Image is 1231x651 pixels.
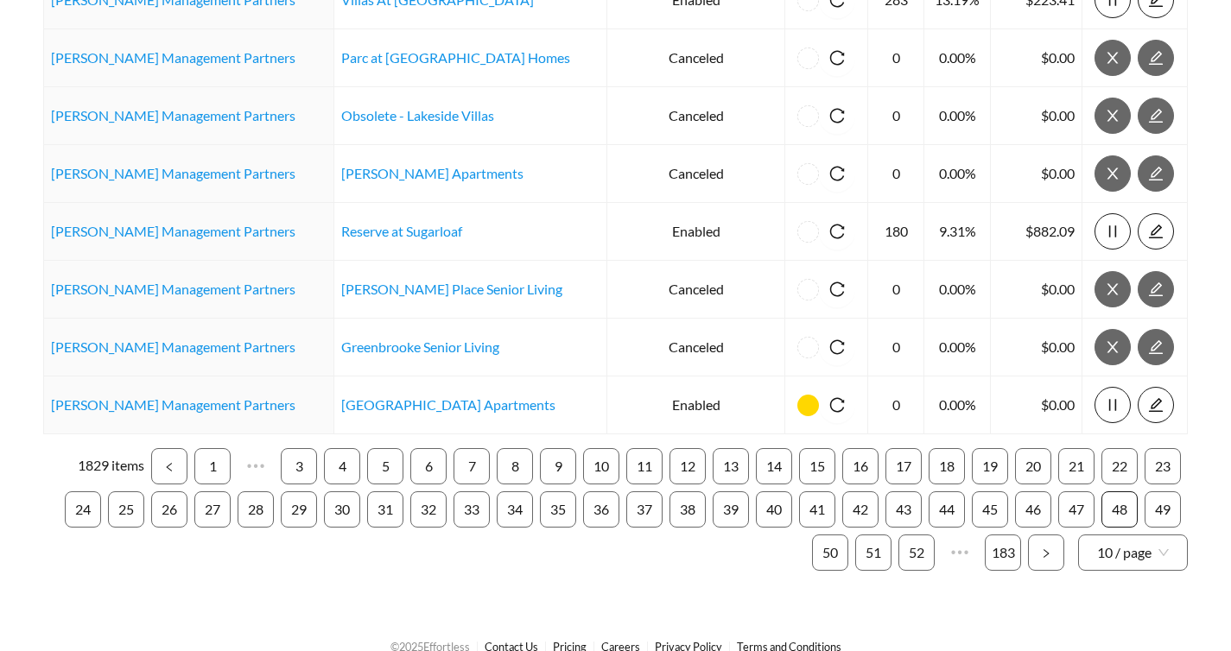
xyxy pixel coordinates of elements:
[799,491,835,528] li: 41
[819,155,855,192] button: reload
[868,145,924,203] td: 0
[819,224,855,239] span: reload
[819,281,855,297] span: reload
[930,449,964,484] a: 18
[855,534,892,571] li: 51
[819,213,855,250] button: reload
[942,534,978,571] span: •••
[924,145,991,203] td: 0.00%
[627,492,662,527] a: 37
[607,319,784,376] td: Canceled
[930,492,964,527] a: 44
[410,491,447,528] li: 32
[1138,155,1174,192] button: edit
[843,449,878,484] a: 16
[282,492,316,527] a: 29
[1015,448,1051,484] li: 20
[325,492,359,527] a: 30
[607,29,784,87] td: Canceled
[65,491,101,528] li: 24
[1145,492,1180,527] a: 49
[238,492,273,527] a: 28
[1138,396,1174,413] a: edit
[1095,213,1131,250] button: pause
[454,492,489,527] a: 33
[1138,281,1174,297] a: edit
[991,203,1082,261] td: $882.09
[281,491,317,528] li: 29
[583,448,619,484] li: 10
[868,319,924,376] td: 0
[151,448,187,484] button: left
[1138,49,1174,66] a: edit
[924,87,991,145] td: 0.00%
[843,492,878,527] a: 42
[868,376,924,434] td: 0
[868,29,924,87] td: 0
[669,448,706,484] li: 12
[991,376,1082,434] td: $0.00
[1028,534,1064,571] li: Next Page
[367,448,403,484] li: 5
[341,396,555,413] a: [GEOGRAPHIC_DATA] Apartments
[1138,223,1174,239] a: edit
[924,376,991,434] td: 0.00%
[813,535,847,570] a: 50
[886,449,921,484] a: 17
[109,492,143,527] a: 25
[368,449,403,484] a: 5
[1095,224,1130,239] span: pause
[1145,491,1181,528] li: 49
[1139,397,1173,413] span: edit
[238,491,274,528] li: 28
[341,49,570,66] a: Parc at [GEOGRAPHIC_DATA] Homes
[454,491,490,528] li: 33
[583,491,619,528] li: 36
[540,448,576,484] li: 9
[1138,40,1174,76] button: edit
[991,29,1082,87] td: $0.00
[194,448,231,484] li: 1
[991,261,1082,319] td: $0.00
[152,492,187,527] a: 26
[195,449,230,484] a: 1
[454,448,490,484] li: 7
[51,223,295,239] a: [PERSON_NAME] Management Partners
[885,491,922,528] li: 43
[51,107,295,123] a: [PERSON_NAME] Management Partners
[194,491,231,528] li: 27
[991,319,1082,376] td: $0.00
[341,281,562,297] a: [PERSON_NAME] Place Senior Living
[670,449,705,484] a: 12
[991,145,1082,203] td: $0.00
[929,448,965,484] li: 18
[541,492,575,527] a: 35
[868,203,924,261] td: 180
[819,108,855,123] span: reload
[885,448,922,484] li: 17
[411,492,446,527] a: 32
[819,166,855,181] span: reload
[1138,213,1174,250] button: edit
[195,492,230,527] a: 27
[454,449,489,484] a: 7
[669,491,706,528] li: 38
[282,449,316,484] a: 3
[1138,338,1174,355] a: edit
[1138,107,1174,123] a: edit
[856,535,891,570] a: 51
[341,165,523,181] a: [PERSON_NAME] Apartments
[626,448,663,484] li: 11
[670,492,705,527] a: 38
[238,448,274,484] li: Previous 5 Pages
[607,376,784,434] td: Enabled
[51,281,295,297] a: [PERSON_NAME] Management Partners
[1102,492,1137,527] a: 48
[973,492,1007,527] a: 45
[1101,448,1138,484] li: 22
[1139,224,1173,239] span: edit
[799,448,835,484] li: 15
[714,449,748,484] a: 13
[972,491,1008,528] li: 45
[924,261,991,319] td: 0.00%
